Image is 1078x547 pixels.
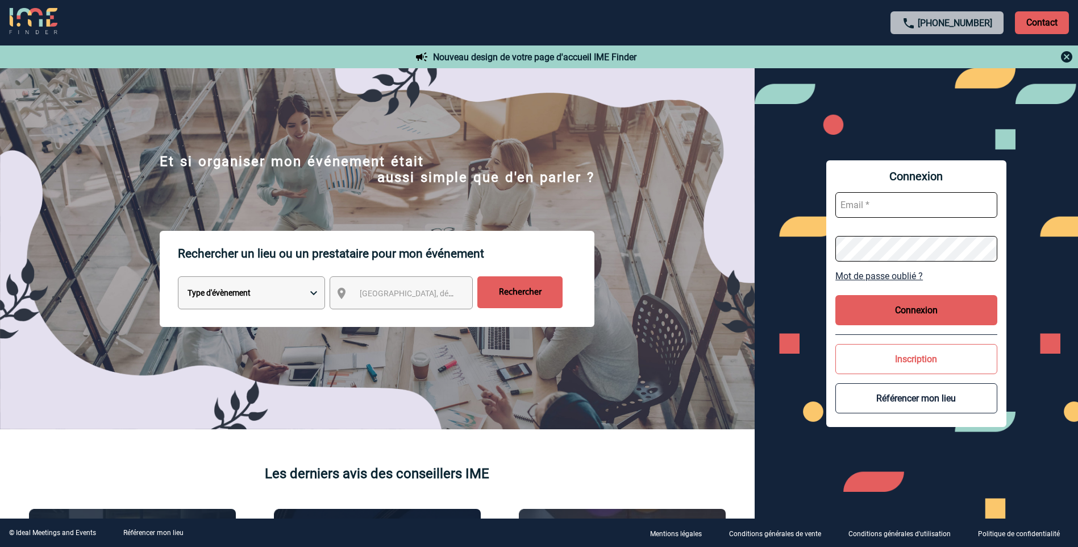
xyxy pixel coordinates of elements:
[650,530,702,538] p: Mentions légales
[123,529,184,537] a: Référencer mon lieu
[969,528,1078,538] a: Politique de confidentialité
[835,169,997,183] span: Connexion
[641,528,720,538] a: Mentions légales
[835,271,997,281] a: Mot de passe oublié ?
[848,530,951,538] p: Conditions générales d'utilisation
[835,192,997,218] input: Email *
[360,289,518,298] span: [GEOGRAPHIC_DATA], département, région...
[978,530,1060,538] p: Politique de confidentialité
[835,295,997,325] button: Connexion
[9,529,96,537] div: © Ideal Meetings and Events
[178,231,594,276] p: Rechercher un lieu ou un prestataire pour mon événement
[729,530,821,538] p: Conditions générales de vente
[918,18,992,28] a: [PHONE_NUMBER]
[720,528,839,538] a: Conditions générales de vente
[1015,11,1069,34] p: Contact
[835,383,997,413] button: Référencer mon lieu
[839,528,969,538] a: Conditions générales d'utilisation
[902,16,915,30] img: call-24-px.png
[835,344,997,374] button: Inscription
[477,276,563,308] input: Rechercher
